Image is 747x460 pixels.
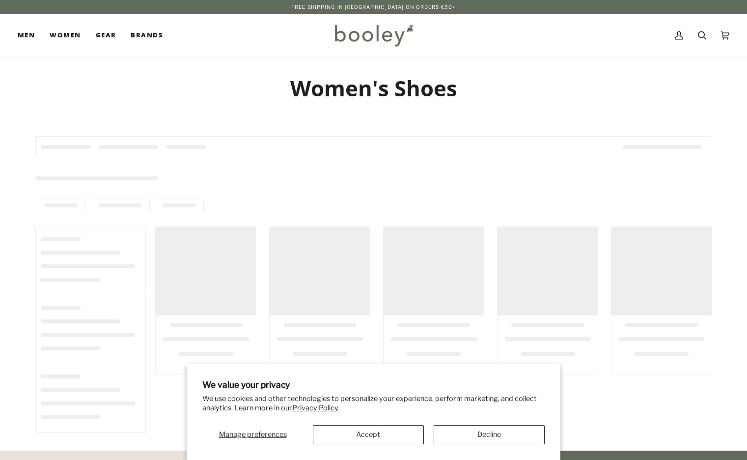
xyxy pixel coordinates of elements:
[331,21,416,50] img: Booley
[96,30,116,40] span: Gear
[434,425,545,444] button: Decline
[123,14,170,57] a: Brands
[35,75,712,102] h1: Women's Shoes
[50,30,81,40] span: Women
[202,425,303,444] button: Manage preferences
[18,14,42,57] a: Men
[42,14,88,57] a: Women
[202,379,545,390] h2: We value your privacy
[18,30,35,40] span: Men
[131,30,163,40] span: Brands
[313,425,424,444] button: Accept
[88,14,124,57] a: Gear
[292,403,339,412] a: Privacy Policy.
[202,394,545,413] p: We use cookies and other technologies to personalize your experience, perform marketing, and coll...
[291,3,456,11] p: Free Shipping in [GEOGRAPHIC_DATA] on Orders €50+
[219,430,287,439] span: Manage preferences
